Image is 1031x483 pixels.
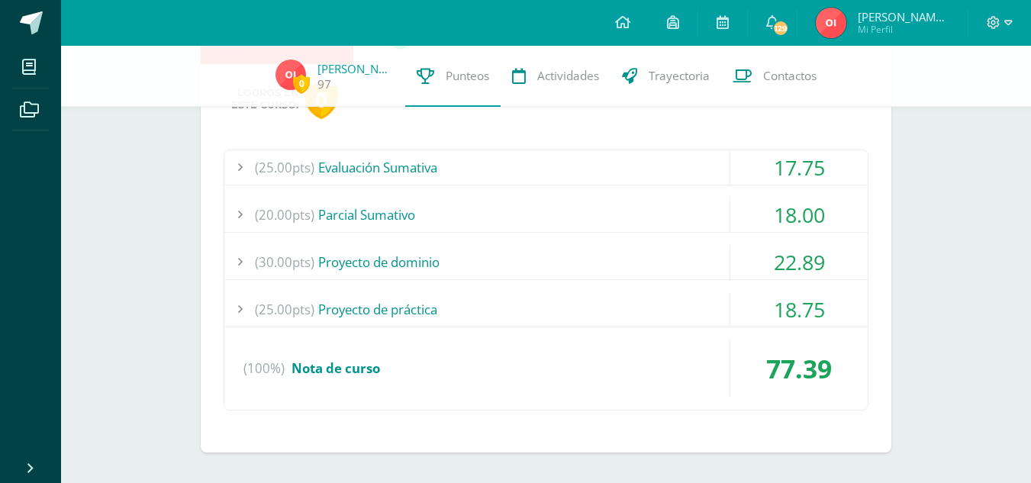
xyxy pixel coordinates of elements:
[292,359,380,377] span: Nota de curso
[763,68,817,84] span: Contactos
[730,245,868,279] div: 22.89
[293,74,310,93] span: 0
[255,245,314,279] span: (30.00pts)
[255,198,314,232] span: (20.00pts)
[224,150,868,185] div: Evaluación Sumativa
[224,198,868,232] div: Parcial Sumativo
[405,46,501,107] a: Punteos
[730,150,868,185] div: 17.75
[317,61,394,76] a: [PERSON_NAME]
[224,292,868,327] div: Proyecto de práctica
[255,292,314,327] span: (25.00pts)
[275,60,306,90] img: 7a82d742cecaec27977cc8573ed557d1.png
[255,150,314,185] span: (25.00pts)
[721,46,828,107] a: Contactos
[611,46,721,107] a: Trayectoria
[446,68,489,84] span: Punteos
[816,8,846,38] img: 7a82d742cecaec27977cc8573ed557d1.png
[772,20,789,37] span: 129
[243,340,285,398] span: (100%)
[858,23,949,36] span: Mi Perfil
[858,9,949,24] span: [PERSON_NAME] Carolina
[224,245,868,279] div: Proyecto de dominio
[537,68,599,84] span: Actividades
[730,340,868,398] div: 77.39
[649,68,710,84] span: Trayectoria
[730,198,868,232] div: 18.00
[501,46,611,107] a: Actividades
[730,292,868,327] div: 18.75
[317,76,331,92] a: 97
